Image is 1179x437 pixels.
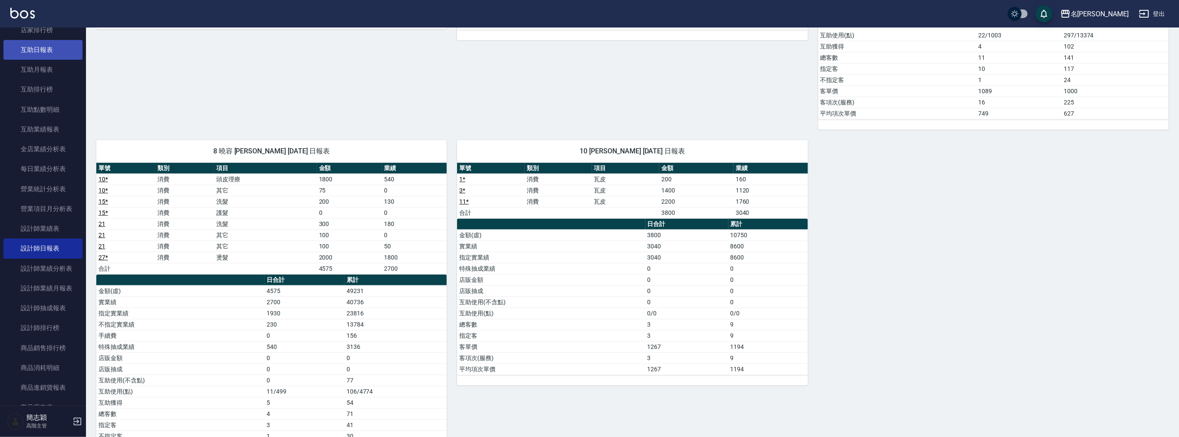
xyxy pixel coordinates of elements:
[96,319,264,330] td: 不指定實業績
[98,243,105,250] a: 21
[3,40,83,60] a: 互助日報表
[3,298,83,318] a: 設計師抽成報表
[96,419,264,431] td: 指定客
[26,422,70,430] p: 高階主管
[155,252,214,263] td: 消費
[728,330,808,341] td: 9
[155,196,214,207] td: 消費
[645,330,728,341] td: 3
[155,163,214,174] th: 類別
[3,378,83,397] a: 商品進銷貨報表
[3,139,83,159] a: 全店業績分析表
[344,285,447,296] td: 49231
[214,252,316,263] td: 燙髮
[344,341,447,352] td: 3136
[976,86,1062,97] td: 1089
[592,174,660,185] td: 瓦皮
[3,259,83,278] a: 設計師業績分析表
[96,364,264,375] td: 店販抽成
[457,263,645,274] td: 特殊抽成業績
[728,341,808,352] td: 1194
[3,159,83,179] a: 每日業績分析表
[818,86,976,97] td: 客單價
[155,229,214,241] td: 消費
[659,174,734,185] td: 200
[1062,74,1169,86] td: 24
[818,63,976,74] td: 指定客
[659,207,734,218] td: 3800
[382,263,447,274] td: 2700
[734,174,808,185] td: 160
[457,319,645,330] td: 總客數
[818,97,976,108] td: 客項次(服務)
[525,185,592,196] td: 消費
[3,318,83,338] a: 設計師排行榜
[344,296,447,308] td: 40736
[317,218,382,229] td: 300
[457,163,807,219] table: a dense table
[457,163,525,174] th: 單號
[317,163,382,174] th: 金額
[155,185,214,196] td: 消費
[457,219,807,375] table: a dense table
[96,408,264,419] td: 總客數
[344,364,447,375] td: 0
[98,232,105,238] a: 21
[976,52,1062,63] td: 11
[214,196,316,207] td: 洗髮
[645,229,728,241] td: 3800
[264,352,344,364] td: 0
[344,419,447,431] td: 41
[3,199,83,219] a: 營業項目月分析表
[1062,52,1169,63] td: 141
[728,364,808,375] td: 1194
[976,97,1062,108] td: 16
[818,52,976,63] td: 總客數
[214,174,316,185] td: 頭皮理療
[457,330,645,341] td: 指定客
[264,397,344,408] td: 5
[107,147,436,156] span: 8 曉容 [PERSON_NAME] [DATE] 日報表
[976,74,1062,86] td: 1
[96,296,264,308] td: 實業績
[645,364,728,375] td: 1267
[592,163,660,174] th: 項目
[728,219,808,230] th: 累計
[96,375,264,386] td: 互助使用(不含點)
[10,8,35,18] img: Logo
[3,79,83,99] a: 互助排行榜
[645,308,728,319] td: 0/0
[734,207,808,218] td: 3040
[264,308,344,319] td: 1930
[457,352,645,364] td: 客項次(服務)
[3,60,83,79] a: 互助月報表
[344,386,447,397] td: 106/4774
[344,319,447,330] td: 13784
[728,352,808,364] td: 9
[728,229,808,241] td: 10750
[3,219,83,238] a: 設計師業績表
[264,419,344,431] td: 3
[155,207,214,218] td: 消費
[317,241,382,252] td: 100
[645,341,728,352] td: 1267
[264,386,344,397] td: 11/499
[214,163,316,174] th: 項目
[344,330,447,341] td: 156
[1057,5,1132,23] button: 名[PERSON_NAME]
[344,408,447,419] td: 71
[457,241,645,252] td: 實業績
[155,241,214,252] td: 消費
[344,397,447,408] td: 54
[264,375,344,386] td: 0
[457,296,645,308] td: 互助使用(不含點)
[382,229,447,241] td: 0
[3,397,83,417] a: 商品庫存表
[214,229,316,241] td: 其它
[96,163,447,275] table: a dense table
[317,185,382,196] td: 75
[1062,63,1169,74] td: 117
[645,252,728,263] td: 3040
[214,241,316,252] td: 其它
[659,163,734,174] th: 金額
